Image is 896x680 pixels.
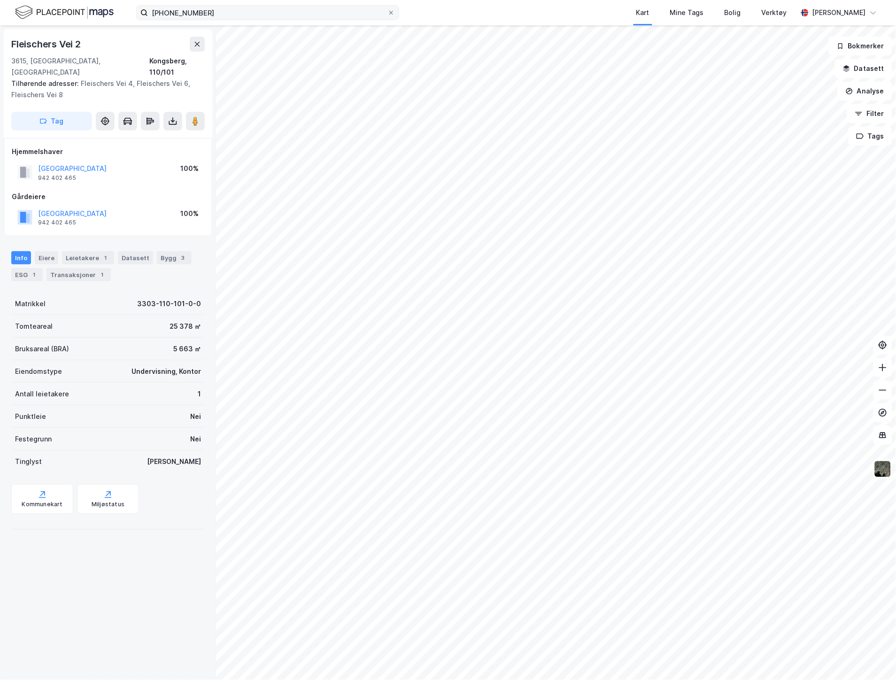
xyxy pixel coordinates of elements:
[98,270,107,279] div: 1
[198,388,201,400] div: 1
[137,298,201,309] div: 3303-110-101-0-0
[92,501,124,509] div: Miljøstatus
[847,104,892,123] button: Filter
[835,59,892,78] button: Datasett
[149,55,205,78] div: Kongsberg, 110/101
[147,456,201,467] div: [PERSON_NAME]
[849,127,892,146] button: Tags
[190,411,201,422] div: Nei
[11,79,81,87] span: Tilhørende adresser:
[15,433,52,445] div: Festegrunn
[170,321,201,332] div: 25 378 ㎡
[11,251,31,264] div: Info
[15,456,42,467] div: Tinglyst
[12,146,204,157] div: Hjemmelshaver
[829,37,892,55] button: Bokmerker
[178,253,188,263] div: 3
[15,343,69,355] div: Bruksareal (BRA)
[22,501,62,509] div: Kommunekart
[636,7,649,18] div: Kart
[11,268,43,281] div: ESG
[849,635,896,680] div: Kontrollprogram for chat
[15,411,46,422] div: Punktleie
[62,251,114,264] div: Leietakere
[30,270,39,279] div: 1
[11,112,92,131] button: Tag
[670,7,704,18] div: Mine Tags
[131,366,201,377] div: Undervisning, Kontor
[15,321,53,332] div: Tomteareal
[874,460,892,478] img: 9k=
[157,251,192,264] div: Bygg
[101,253,110,263] div: 1
[15,388,69,400] div: Antall leietakere
[15,298,46,309] div: Matrikkel
[15,366,62,377] div: Eiendomstype
[180,163,199,174] div: 100%
[812,7,866,18] div: [PERSON_NAME]
[725,7,741,18] div: Bolig
[35,251,58,264] div: Eiere
[11,55,149,78] div: 3615, [GEOGRAPHIC_DATA], [GEOGRAPHIC_DATA]
[190,433,201,445] div: Nei
[762,7,787,18] div: Verktøy
[12,191,204,202] div: Gårdeiere
[173,343,201,355] div: 5 663 ㎡
[38,219,76,226] div: 942 402 465
[38,174,76,182] div: 942 402 465
[849,635,896,680] iframe: Chat Widget
[15,4,114,21] img: logo.f888ab2527a4732fd821a326f86c7f29.svg
[118,251,153,264] div: Datasett
[148,6,387,20] input: Søk på adresse, matrikkel, gårdeiere, leietakere eller personer
[838,82,892,100] button: Analyse
[46,268,111,281] div: Transaksjoner
[11,78,197,100] div: Fleischers Vei 4, Fleischers Vei 6, Fleischers Vei 8
[11,37,83,52] div: Fleischers Vei 2
[180,208,199,219] div: 100%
